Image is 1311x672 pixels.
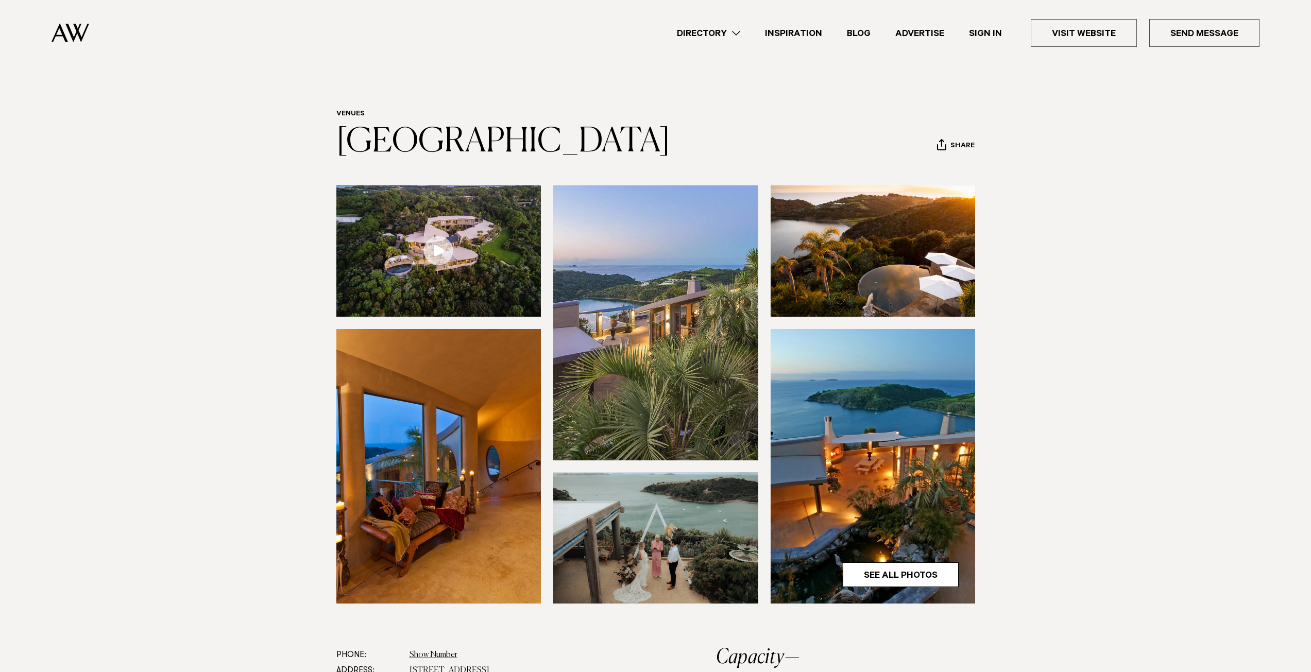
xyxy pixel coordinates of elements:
a: Inspiration [753,26,835,40]
img: Lobby of luxury resort on Waiheke Island [336,329,541,604]
img: Swimming pool at luxury resort on Waiheke Island [771,185,976,317]
a: [GEOGRAPHIC_DATA] [336,126,670,159]
a: Visit Website [1031,19,1137,47]
a: Venues [336,110,365,118]
a: Show Number [410,651,457,659]
img: Delamore Lodge at twilight [771,329,976,604]
button: Share [937,139,975,154]
img: Elopement at Delamore Lodge on Waiheke Island [553,472,758,604]
img: Exterior view of Delamore Lodge on Waiheke Island [553,185,758,460]
a: Directory [665,26,753,40]
img: Auckland Weddings Logo [52,23,89,42]
a: Blog [835,26,883,40]
a: Send Message [1149,19,1259,47]
a: See All Photos [843,562,959,587]
a: Advertise [883,26,957,40]
dt: Phone: [336,647,401,663]
a: Sign In [957,26,1014,40]
h2: Capacity [716,647,975,668]
span: Share [950,142,975,151]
